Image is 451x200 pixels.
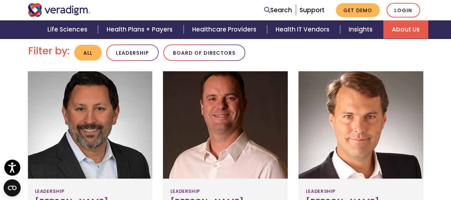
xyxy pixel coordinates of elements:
[74,45,102,61] button: All
[267,20,340,39] a: Health IT Vendors
[28,45,70,57] h2: Filter by:
[386,3,420,18] a: Login
[306,186,335,197] span: Leadership
[163,44,245,61] button: Board of Directors
[35,186,65,197] span: Leadership
[4,179,21,196] button: Open CMP widget
[28,3,90,17] img: Veradigm logo
[383,20,428,39] a: About Us
[314,148,442,191] iframe: Drift Chat Widget
[340,20,383,39] a: Insights
[299,6,324,14] a: Support
[98,20,183,39] a: Health Plans + Payers
[336,3,380,17] a: Get Demo
[39,20,98,39] a: Life Sciences
[170,186,200,197] span: Leadership
[264,5,292,15] a: Search
[184,20,267,39] a: Healthcare Providers
[106,44,159,61] button: Leadership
